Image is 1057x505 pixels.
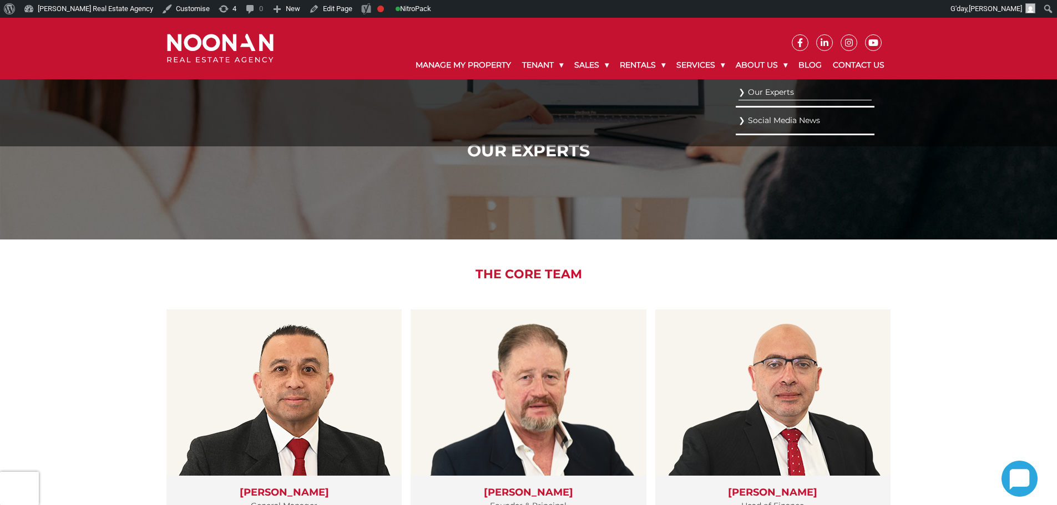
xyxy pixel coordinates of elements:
[410,51,517,79] a: Manage My Property
[666,487,879,499] h3: [PERSON_NAME]
[167,34,274,63] img: Noonan Real Estate Agency
[377,6,384,12] div: Focus keyphrase not set
[159,267,898,282] h2: The Core Team
[671,51,730,79] a: Services
[569,51,614,79] a: Sales
[517,51,569,79] a: Tenant
[170,141,887,161] h1: Our Experts
[730,51,793,79] a: About Us
[969,4,1022,13] span: [PERSON_NAME]
[422,487,635,499] h3: [PERSON_NAME]
[827,51,890,79] a: Contact Us
[793,51,827,79] a: Blog
[178,487,391,499] h3: [PERSON_NAME]
[614,51,671,79] a: Rentals
[739,85,872,100] a: Our Experts
[739,113,872,128] a: Social Media News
